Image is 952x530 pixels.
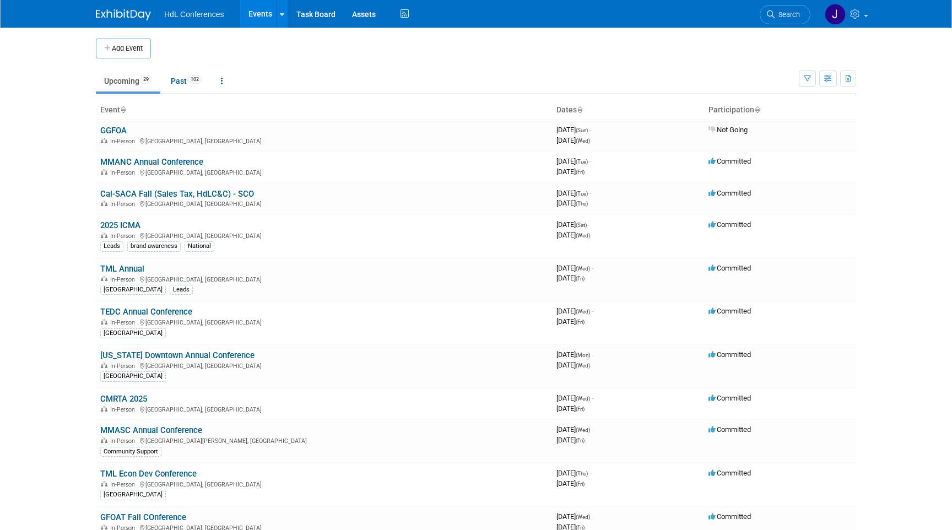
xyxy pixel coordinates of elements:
span: Committed [708,189,751,197]
th: Participation [704,101,856,120]
img: In-Person Event [101,481,107,486]
th: Dates [552,101,704,120]
span: In-Person [110,276,138,283]
span: [DATE] [556,307,593,315]
div: National [185,241,214,251]
span: (Fri) [576,406,585,412]
span: Committed [708,469,751,477]
span: - [592,425,593,434]
span: In-Person [110,138,138,145]
img: In-Person Event [101,437,107,443]
span: 102 [187,75,202,84]
a: Sort by Event Name [120,105,126,114]
div: [GEOGRAPHIC_DATA], [GEOGRAPHIC_DATA] [100,167,548,176]
span: (Wed) [576,309,590,315]
a: Upcoming29 [96,71,160,91]
span: [DATE] [556,231,590,239]
span: In-Person [110,169,138,176]
span: (Thu) [576,201,588,207]
span: - [592,307,593,315]
span: Committed [708,512,751,521]
a: CMRTA 2025 [100,394,147,404]
span: (Wed) [576,427,590,433]
div: Community Support [100,447,161,457]
div: [GEOGRAPHIC_DATA], [GEOGRAPHIC_DATA] [100,274,548,283]
span: (Fri) [576,437,585,444]
div: [GEOGRAPHIC_DATA], [GEOGRAPHIC_DATA] [100,231,548,240]
span: (Wed) [576,396,590,402]
a: Search [760,5,810,24]
div: [GEOGRAPHIC_DATA], [GEOGRAPHIC_DATA] [100,136,548,145]
img: In-Person Event [101,363,107,368]
a: [US_STATE] Downtown Annual Conference [100,350,255,360]
div: Leads [170,285,193,295]
span: (Sun) [576,127,588,133]
img: In-Person Event [101,406,107,412]
span: [DATE] [556,126,591,134]
span: Committed [708,264,751,272]
span: [DATE] [556,361,590,369]
span: Not Going [708,126,748,134]
a: Sort by Start Date [577,105,582,114]
span: (Wed) [576,514,590,520]
span: [DATE] [556,469,591,477]
a: MMANC Annual Conference [100,157,203,167]
a: TML Annual [100,264,144,274]
a: 2025 ICMA [100,220,140,230]
span: [DATE] [556,512,593,521]
span: In-Person [110,232,138,240]
div: [GEOGRAPHIC_DATA][PERSON_NAME], [GEOGRAPHIC_DATA] [100,436,548,445]
span: [DATE] [556,199,588,207]
span: Committed [708,425,751,434]
span: (Fri) [576,275,585,282]
a: GFOAT Fall COnference [100,512,186,522]
span: (Fri) [576,169,585,175]
span: - [589,189,591,197]
span: - [589,469,591,477]
img: In-Person Event [101,201,107,206]
span: (Tue) [576,159,588,165]
span: In-Person [110,363,138,370]
span: [DATE] [556,425,593,434]
span: [DATE] [556,350,593,359]
span: - [592,394,593,402]
div: [GEOGRAPHIC_DATA], [GEOGRAPHIC_DATA] [100,479,548,488]
span: (Wed) [576,363,590,369]
span: (Fri) [576,481,585,487]
span: - [592,264,593,272]
span: [DATE] [556,157,591,165]
img: In-Person Event [101,232,107,238]
img: In-Person Event [101,524,107,530]
span: In-Person [110,437,138,445]
span: Committed [708,220,751,229]
span: Committed [708,157,751,165]
span: [DATE] [556,274,585,282]
span: - [588,220,590,229]
a: GGFOA [100,126,127,136]
img: Johnny Nguyen [825,4,846,25]
div: Leads [100,241,123,251]
a: TEDC Annual Conference [100,307,192,317]
a: Sort by Participation Type [754,105,760,114]
span: [DATE] [556,479,585,488]
span: [DATE] [556,394,593,402]
span: [DATE] [556,220,590,229]
div: [GEOGRAPHIC_DATA], [GEOGRAPHIC_DATA] [100,404,548,413]
span: (Wed) [576,138,590,144]
span: (Sat) [576,222,587,228]
div: brand awareness [127,241,181,251]
a: MMASC Annual Conference [100,425,202,435]
a: Past102 [163,71,210,91]
span: Committed [708,350,751,359]
img: In-Person Event [101,169,107,175]
span: (Wed) [576,266,590,272]
div: [GEOGRAPHIC_DATA], [GEOGRAPHIC_DATA] [100,199,548,208]
span: In-Person [110,201,138,208]
span: [DATE] [556,189,591,197]
img: ExhibitDay [96,9,151,20]
span: In-Person [110,319,138,326]
span: - [589,126,591,134]
a: Cal-SACA Fall (Sales Tax, HdLC&C) - SCO [100,189,254,199]
a: TML Econ Dev Conference [100,469,197,479]
span: [DATE] [556,136,590,144]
